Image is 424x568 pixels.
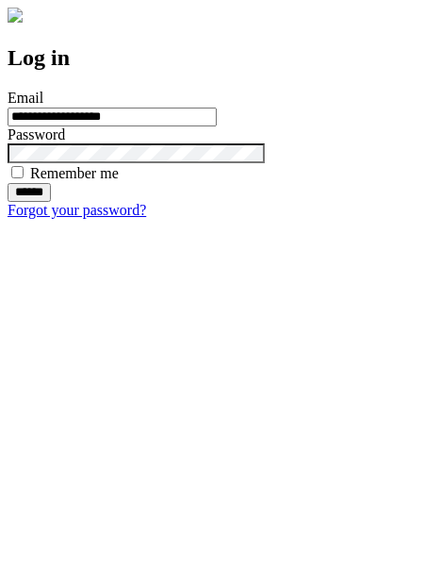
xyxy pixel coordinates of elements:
a: Forgot your password? [8,202,146,218]
label: Email [8,90,43,106]
label: Password [8,126,65,142]
label: Remember me [30,165,119,181]
h2: Log in [8,45,416,71]
img: logo-4e3dc11c47720685a147b03b5a06dd966a58ff35d612b21f08c02c0306f2b779.png [8,8,23,23]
